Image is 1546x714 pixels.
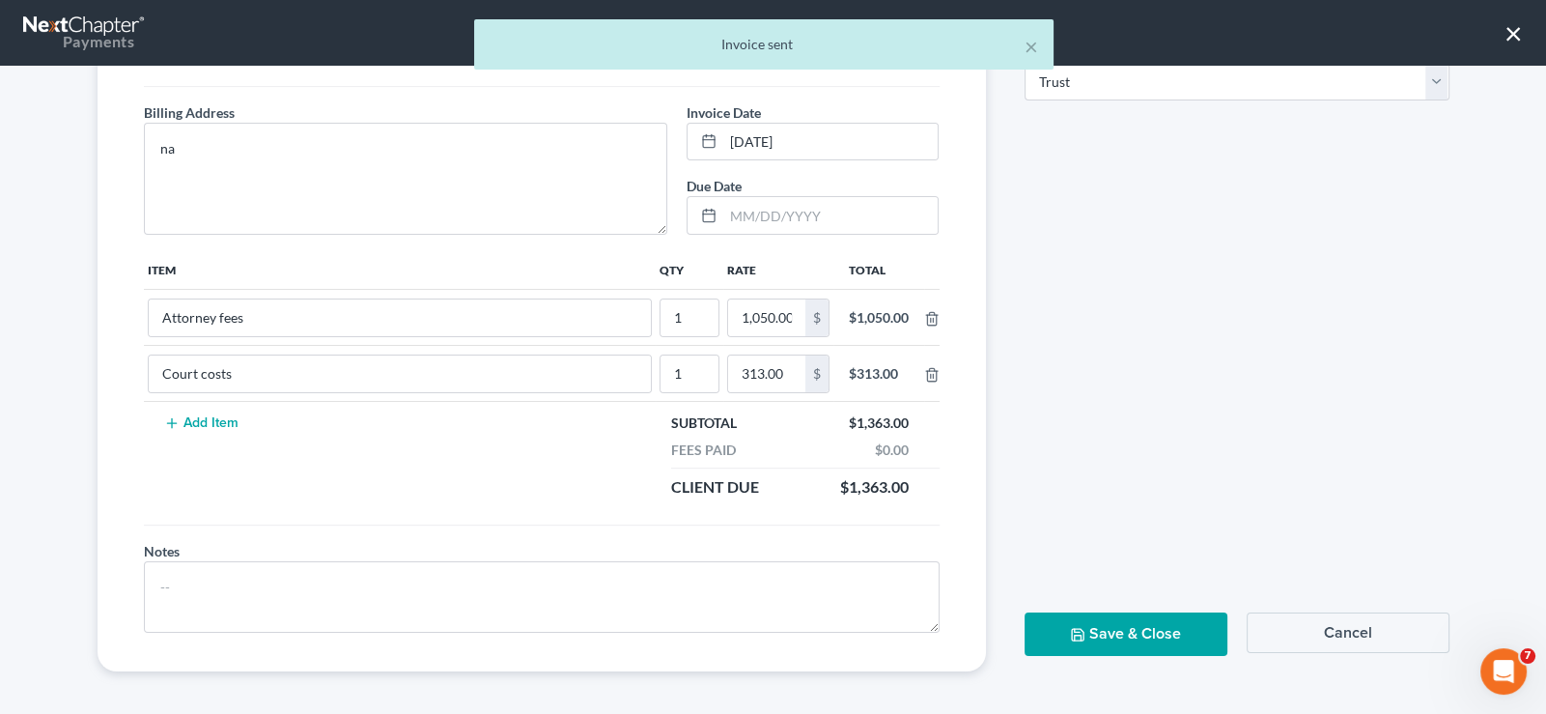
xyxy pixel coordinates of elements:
div: $1,050.00 [849,308,909,328]
input: -- [661,356,718,392]
button: Save & Close [1025,613,1227,656]
iframe: Intercom live chat [1480,648,1527,695]
button: Cancel [1247,613,1449,653]
input: MM/DD/YYYY [723,197,938,234]
div: $1,363.00 [839,414,918,433]
input: -- [661,300,718,336]
input: -- [149,356,651,392]
span: 7 [1520,648,1535,664]
div: Subtotal [661,414,746,433]
th: Rate [723,250,833,289]
label: Notes [144,541,180,561]
span: Billing Address [144,104,235,121]
button: Add Item [159,415,244,431]
input: 0.00 [728,356,805,392]
th: Qty [656,250,723,289]
span: Invoice Date [687,104,761,121]
div: $ [805,300,829,336]
input: -- [149,300,651,336]
label: Due Date [687,176,742,196]
div: $0.00 [865,441,918,460]
button: × [1025,35,1038,58]
div: $ [805,356,829,392]
button: × [1504,17,1523,48]
th: Total [833,250,924,289]
th: Item [144,250,656,289]
input: 0.00 [728,300,805,336]
a: Payments [23,10,147,56]
div: Invoice sent [490,35,1038,54]
div: $1,363.00 [830,476,918,499]
div: Client Due [661,476,769,499]
div: Fees Paid [661,441,745,460]
div: $313.00 [849,364,909,384]
input: MM/DD/YYYY [723,124,938,160]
